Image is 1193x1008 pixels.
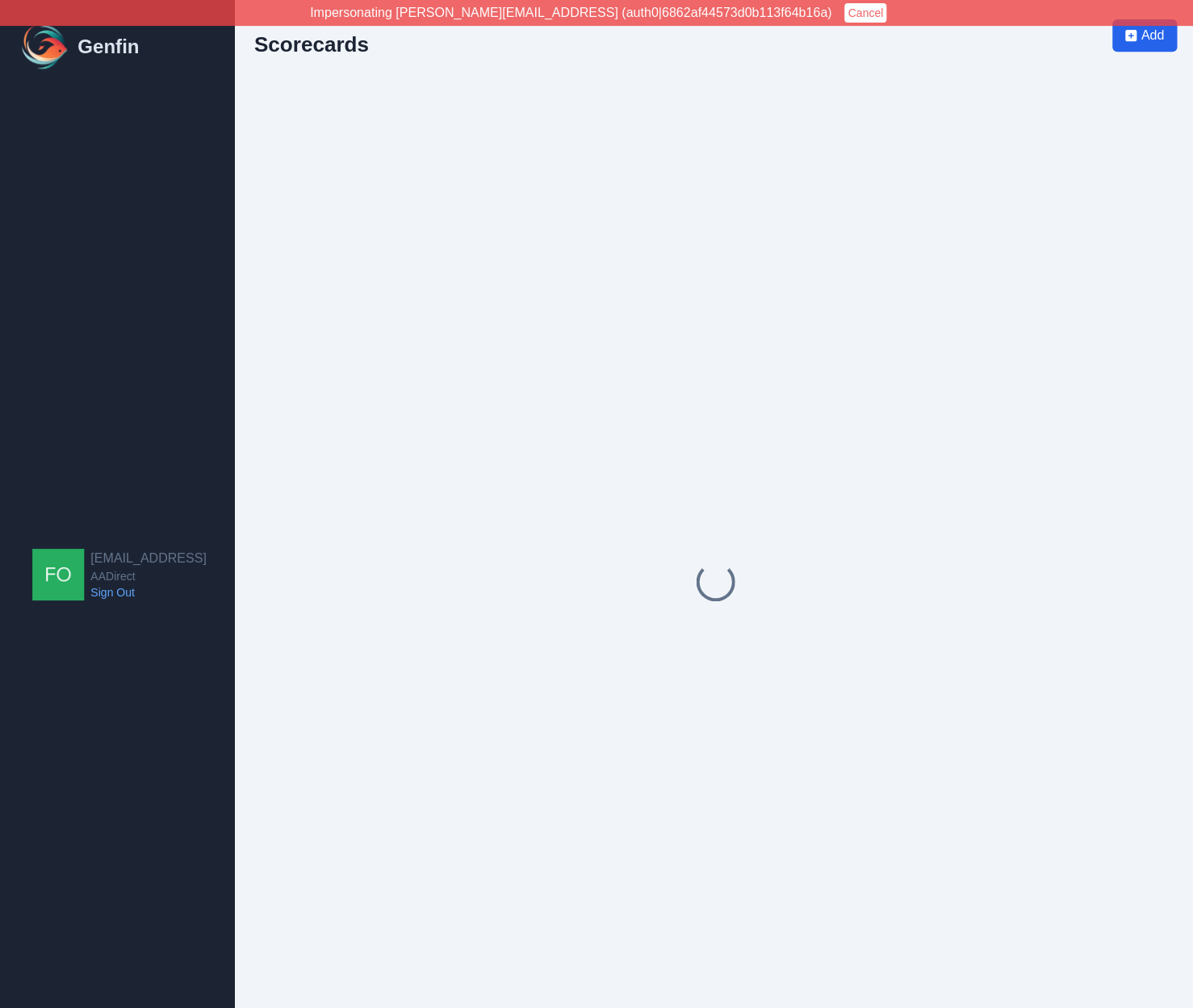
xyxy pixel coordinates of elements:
[253,32,368,56] h2: Scorecards
[842,3,884,23] button: Cancel
[90,567,206,583] span: AADirect
[1138,26,1161,45] span: Add
[32,547,84,599] img: founders@genfin.ai
[19,21,71,73] img: Logo
[90,547,206,567] h2: [EMAIL_ADDRESS]
[90,583,206,599] a: Sign Out
[77,34,139,60] h1: Genfin
[1109,19,1174,76] a: Add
